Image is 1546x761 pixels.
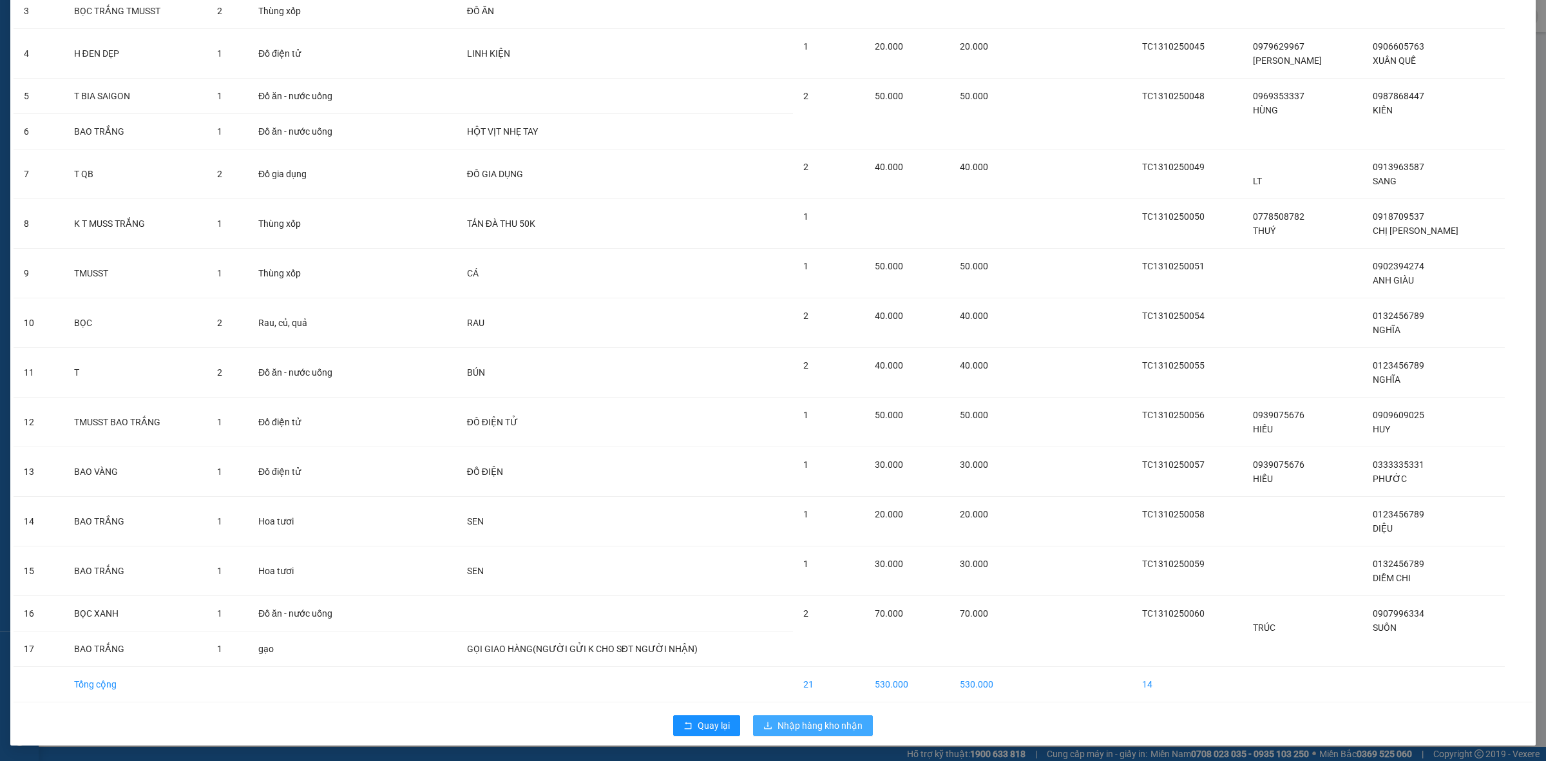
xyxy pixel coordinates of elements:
[673,715,740,736] button: rollbackQuay lại
[467,566,484,576] span: SEN
[1253,424,1273,434] span: HIẾU
[1142,608,1205,619] span: TC1310250060
[1373,608,1424,619] span: 0907996334
[960,261,988,271] span: 50.000
[64,348,207,398] td: T
[217,367,222,378] span: 2
[1373,523,1393,534] span: DIỆU
[1373,424,1390,434] span: HUY
[467,218,535,229] span: TẢN ĐÀ THU 50K
[217,467,222,477] span: 1
[875,41,903,52] span: 20.000
[217,126,222,137] span: 1
[467,644,698,654] span: GỌI GIAO HÀNG(NGƯỜI GỬI K CHO SĐT NGƯỜI NHẬN)
[217,6,222,16] span: 2
[1142,410,1205,420] span: TC1310250056
[960,41,988,52] span: 20.000
[1253,474,1273,484] span: HIẾU
[467,516,484,526] span: SEN
[960,410,988,420] span: 50.000
[1253,105,1278,115] span: HÙNG
[1373,41,1424,52] span: 0906605763
[217,91,222,101] span: 1
[1142,211,1205,222] span: TC1310250050
[1142,559,1205,569] span: TC1310250059
[183,20,262,44] span: Mã ĐH : TĐT1310250003
[64,596,207,631] td: BỌC XANH
[14,149,64,199] td: 7
[64,546,207,596] td: BAO TRẮNG
[14,29,64,79] td: 4
[64,667,207,702] td: Tổng cộng
[248,29,375,79] td: Đồ điện tử
[1373,176,1397,186] span: SANG
[753,715,873,736] button: downloadNhập hàng kho nhận
[1373,509,1424,519] span: 0123456789
[248,631,375,667] td: gạo
[467,417,518,427] span: ĐỒ ĐIỆN TỬ
[1373,374,1400,385] span: NGHĨA
[1373,226,1458,236] span: CHỊ [PERSON_NAME]
[1132,667,1243,702] td: 14
[950,667,1022,702] td: 530.000
[14,398,64,447] td: 12
[1373,261,1424,271] span: 0902394274
[1142,311,1205,321] span: TC1310250054
[803,509,808,519] span: 1
[64,114,207,149] td: BAO TRẮNG
[14,596,64,631] td: 16
[8,6,81,31] strong: CÔNG TY TNHH MTV VẬN TẢI
[1373,311,1424,321] span: 0132456789
[1253,211,1304,222] span: 0778508782
[101,14,165,65] strong: BIÊN NHẬN
[1373,211,1424,222] span: 0918709537
[803,211,808,222] span: 1
[217,417,222,427] span: 1
[14,546,64,596] td: 15
[1373,275,1414,285] span: ANH GIÀU
[64,79,207,114] td: T BIA SAIGON
[1373,459,1424,470] span: 0333335331
[217,268,222,278] span: 1
[467,6,494,16] span: ĐỒ ĂN
[467,318,484,328] span: RAU
[248,447,375,497] td: Đồ điện tử
[217,608,222,619] span: 1
[467,268,479,278] span: CÁ
[467,126,538,137] span: HỘT VỊT NHẸ TAY
[248,249,375,298] td: Thùng xốp
[875,608,903,619] span: 70.000
[217,48,222,59] span: 1
[1373,91,1424,101] span: 0987868447
[1142,459,1205,470] span: TC1310250057
[960,559,988,569] span: 30.000
[64,398,207,447] td: TMUSST BAO TRẮNG
[248,348,375,398] td: Đồ ăn - nước uống
[248,596,375,631] td: Đồ ăn - nước uống
[1373,622,1397,633] span: SUÔN
[1253,41,1304,52] span: 0979629967
[864,667,950,702] td: 530.000
[1373,559,1424,569] span: 0132456789
[467,367,485,378] span: BÚN
[1253,55,1322,66] span: [PERSON_NAME]
[1373,55,1416,66] span: XUÂN QUẾ
[64,497,207,546] td: BAO TRẮNG
[875,559,903,569] span: 30.000
[248,497,375,546] td: Hoa tươi
[803,41,808,52] span: 1
[217,644,222,654] span: 1
[1373,105,1393,115] span: KIÊN
[1373,325,1400,335] span: NGHĨA
[217,516,222,526] span: 1
[875,91,903,101] span: 50.000
[64,29,207,79] td: H ĐEN DẸP
[248,398,375,447] td: Đồ điện tử
[1373,474,1407,484] span: PHƯỚC
[14,79,64,114] td: 5
[875,509,903,519] span: 20.000
[467,467,503,477] span: ĐỒ ĐIỆN
[875,162,903,172] span: 40.000
[14,447,64,497] td: 13
[64,199,207,249] td: K T MUSS TRẮNG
